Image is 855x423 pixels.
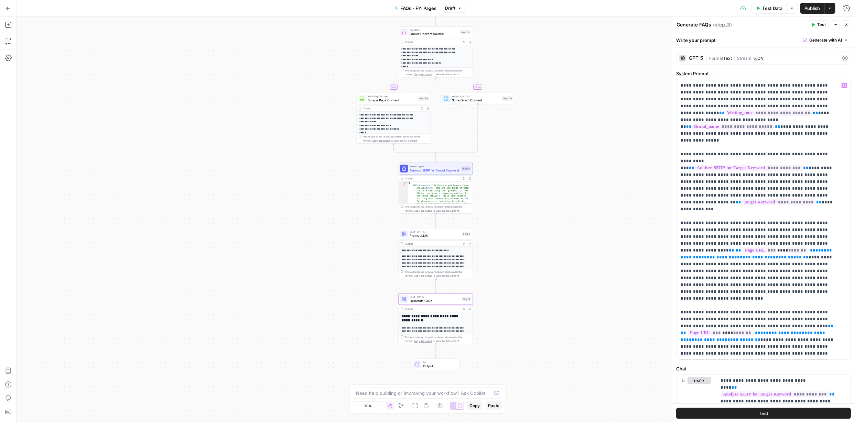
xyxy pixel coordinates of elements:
[732,54,737,61] span: |
[689,56,703,60] div: GPT-5
[405,335,471,343] div: This output is too large & has been abbreviated for review. to view the full content.
[469,403,480,409] span: Copy
[462,232,471,236] div: Step 1
[399,359,473,370] div: EndOutput
[363,107,418,110] div: Output
[390,3,441,14] button: FAQs - FYi Pages
[737,56,757,61] span: Streaming
[410,168,460,173] span: Analyze SERP for Target Keyword
[372,139,390,142] span: Copy the output
[405,68,471,76] div: This output is too large & has been abbreviated for review. to view the full content.
[410,32,458,36] span: Check Content Source
[441,93,515,104] div: Write Liquid TextStore Direct ContentStep 38
[423,360,456,364] span: End
[11,18,17,23] img: website_grey.svg
[677,21,711,28] textarea: Generate FAQs
[762,5,782,12] span: Test Data
[817,22,826,28] span: Test
[436,104,478,155] g: Edge from step_38 to step_37-conditional-end
[418,96,429,101] div: Step 39
[452,94,500,98] span: Write Liquid Text
[706,54,709,61] span: |
[405,40,460,44] div: Output
[401,5,437,12] span: FAQs - FYi Pages
[502,96,513,101] div: Step 38
[394,144,436,155] g: Edge from step_39 to step_37-conditional-end
[410,28,458,32] span: Condition
[676,408,851,419] button: Test
[462,297,471,301] div: Step 3
[410,295,460,299] span: LLM · GPT-5
[399,181,408,184] div: 1
[414,275,432,277] span: Copy the output
[410,230,461,234] span: LLM · GPT-4.1
[709,56,723,61] span: Format
[688,377,711,384] button: user
[368,94,416,98] span: Web Page Scrape
[20,40,25,45] img: tab_domain_overview_orange.svg
[808,20,829,29] button: Test
[18,18,76,23] div: Domain: [DOMAIN_NAME]
[410,165,460,168] span: Power Agent
[364,403,372,409] span: 70%
[672,33,855,47] div: Write your prompt
[676,70,851,77] label: System Prompt
[410,233,461,238] span: Prompt LLM
[69,40,75,45] img: tab_keywords_by_traffic_grey.svg
[759,410,768,417] span: Test
[460,30,471,35] div: Step 37
[462,166,471,171] div: Step 4
[414,209,432,212] span: Copy the output
[410,298,460,303] span: Generate FAQs
[445,5,456,11] span: Draft
[77,41,113,45] div: Keywords by Traffic
[393,77,436,92] g: Edge from step_37 to step_39
[676,365,851,372] label: Chat
[414,73,432,76] span: Copy the output
[488,403,499,409] span: Paste
[467,401,483,410] button: Copy
[442,4,465,13] button: Draft
[363,135,429,142] div: This output is too large & has been abbreviated for review. to view the full content.
[11,11,17,16] img: logo_orange.svg
[435,214,436,228] g: Edge from step_4 to step_1
[405,270,471,278] div: This output is too large & has been abbreviated for review. to view the full content.
[757,56,764,61] span: ON
[435,344,436,358] g: Edge from step_3 to end
[414,340,432,343] span: Copy the output
[28,41,62,45] div: Domain Overview
[713,21,732,28] span: ( step_3 )
[405,205,471,212] div: This output is too large & has been abbreviated for review. to view the full content.
[405,181,408,184] span: Toggle code folding, rows 1 through 3
[800,3,824,14] button: Publish
[809,37,842,43] span: Generate with AI
[485,401,502,410] button: Paste
[435,154,436,163] g: Edge from step_37-conditional-end to step_4
[436,77,478,92] g: Edge from step_37 to step_38
[804,5,820,12] span: Publish
[435,12,436,26] g: Edge from start to step_37
[800,36,851,45] button: Generate with AI
[19,11,34,16] div: v 4.0.25
[423,364,456,368] span: Output
[751,3,787,14] button: Test Data
[405,242,460,246] div: Output
[435,279,436,293] g: Edge from step_1 to step_3
[405,177,460,180] div: Output
[723,56,732,61] span: Text
[405,307,460,311] div: Output
[399,163,473,214] div: Power AgentAnalyze SERP for Target KeywordStep 4Output{ "SERP Research":"## Persona and Search In...
[452,98,500,103] span: Store Direct Content
[368,98,416,103] span: Scrape Page Content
